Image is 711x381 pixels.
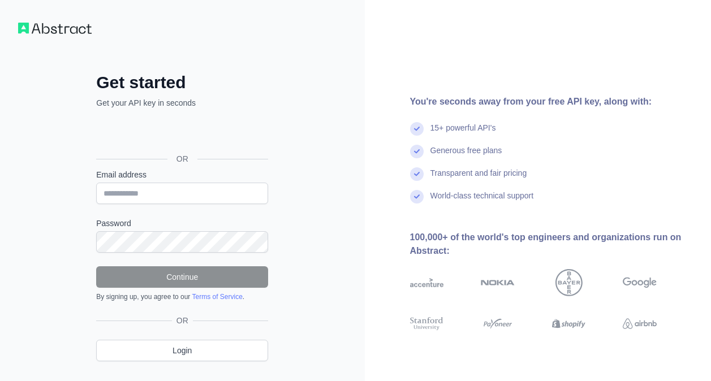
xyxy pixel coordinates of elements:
[96,340,268,361] a: Login
[410,231,693,258] div: 100,000+ of the world's top engineers and organizations run on Abstract:
[410,269,444,296] img: accenture
[96,218,268,229] label: Password
[192,293,242,301] a: Terms of Service
[410,145,424,158] img: check mark
[481,269,515,296] img: nokia
[552,315,586,332] img: shopify
[481,315,515,332] img: payoneer
[410,95,693,109] div: You're seconds away from your free API key, along with:
[430,122,496,145] div: 15+ powerful API's
[96,169,268,180] label: Email address
[410,167,424,181] img: check mark
[96,266,268,288] button: Continue
[410,122,424,136] img: check mark
[96,97,268,109] p: Get your API key in seconds
[430,145,502,167] div: Generous free plans
[172,315,193,326] span: OR
[555,269,583,296] img: bayer
[167,153,197,164] span: OR
[410,190,424,204] img: check mark
[96,72,268,93] h2: Get started
[18,23,92,34] img: Workflow
[623,269,657,296] img: google
[410,315,444,332] img: stanford university
[96,292,268,301] div: By signing up, you agree to our .
[430,190,534,213] div: World-class technical support
[430,167,527,190] div: Transparent and fair pricing
[91,121,272,146] iframe: Tombol Login dengan Google
[623,315,657,332] img: airbnb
